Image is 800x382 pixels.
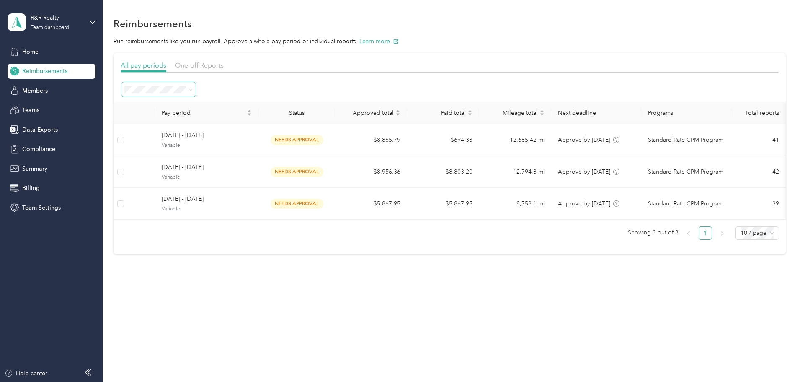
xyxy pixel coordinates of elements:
[114,19,192,28] h1: Reimbursements
[162,142,252,149] span: Variable
[731,124,785,156] td: 41
[22,86,48,95] span: Members
[731,102,785,124] th: Total reports
[682,226,695,240] button: left
[731,188,785,220] td: 39
[558,200,610,207] span: Approve by [DATE]
[114,37,786,46] p: Run reimbursements like you run payroll. Approve a whole pay period or individual reports.
[715,226,729,240] button: right
[395,109,400,114] span: caret-up
[247,109,252,114] span: caret-up
[162,205,252,213] span: Variable
[342,109,394,117] span: Approved total
[335,188,407,220] td: $5,867.95
[162,131,252,140] span: [DATE] - [DATE]
[162,174,252,181] span: Variable
[699,227,712,239] a: 1
[715,226,729,240] li: Next Page
[699,226,712,240] li: 1
[558,168,610,175] span: Approve by [DATE]
[335,102,407,124] th: Approved total
[479,156,551,188] td: 12,794.8 mi
[22,184,40,192] span: Billing
[741,227,774,239] span: 10 / page
[359,37,399,46] button: Learn more
[407,188,479,220] td: $5,867.95
[22,125,58,134] span: Data Exports
[486,109,538,117] span: Mileage total
[22,106,39,114] span: Teams
[121,61,166,69] span: All pay periods
[686,231,691,236] span: left
[271,135,323,145] span: needs approval
[753,335,800,382] iframe: Everlance-gr Chat Button Frame
[155,102,258,124] th: Pay period
[335,156,407,188] td: $8,956.36
[175,61,224,69] span: One-off Reports
[407,156,479,188] td: $8,803.20
[407,102,479,124] th: Paid total
[271,199,323,208] span: needs approval
[247,112,252,117] span: caret-down
[407,124,479,156] td: $694.33
[271,167,323,177] span: needs approval
[31,13,83,22] div: R&R Realty
[641,102,731,124] th: Programs
[162,163,252,172] span: [DATE] - [DATE]
[479,188,551,220] td: 8,758.1 mi
[22,203,61,212] span: Team Settings
[648,199,723,208] span: Standard Rate CPM Program
[720,231,725,236] span: right
[265,109,328,117] div: Status
[22,164,47,173] span: Summary
[22,47,39,56] span: Home
[551,102,641,124] th: Next deadline
[31,25,69,30] div: Team dashboard
[539,112,545,117] span: caret-down
[539,109,545,114] span: caret-up
[395,112,400,117] span: caret-down
[648,167,723,177] span: Standard Rate CPM Program
[628,226,679,239] span: Showing 3 out of 3
[648,135,723,145] span: Standard Rate CPM Program
[22,145,55,153] span: Compliance
[731,156,785,188] td: 42
[22,67,67,75] span: Reimbursements
[467,112,472,117] span: caret-down
[162,109,245,117] span: Pay period
[414,109,466,117] span: Paid total
[682,226,695,240] li: Previous Page
[479,102,551,124] th: Mileage total
[467,109,472,114] span: caret-up
[335,124,407,156] td: $8,865.79
[162,195,252,204] span: [DATE] - [DATE]
[735,226,779,240] div: Page Size
[558,136,610,143] span: Approve by [DATE]
[479,124,551,156] td: 12,665.42 mi
[5,369,47,378] button: Help center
